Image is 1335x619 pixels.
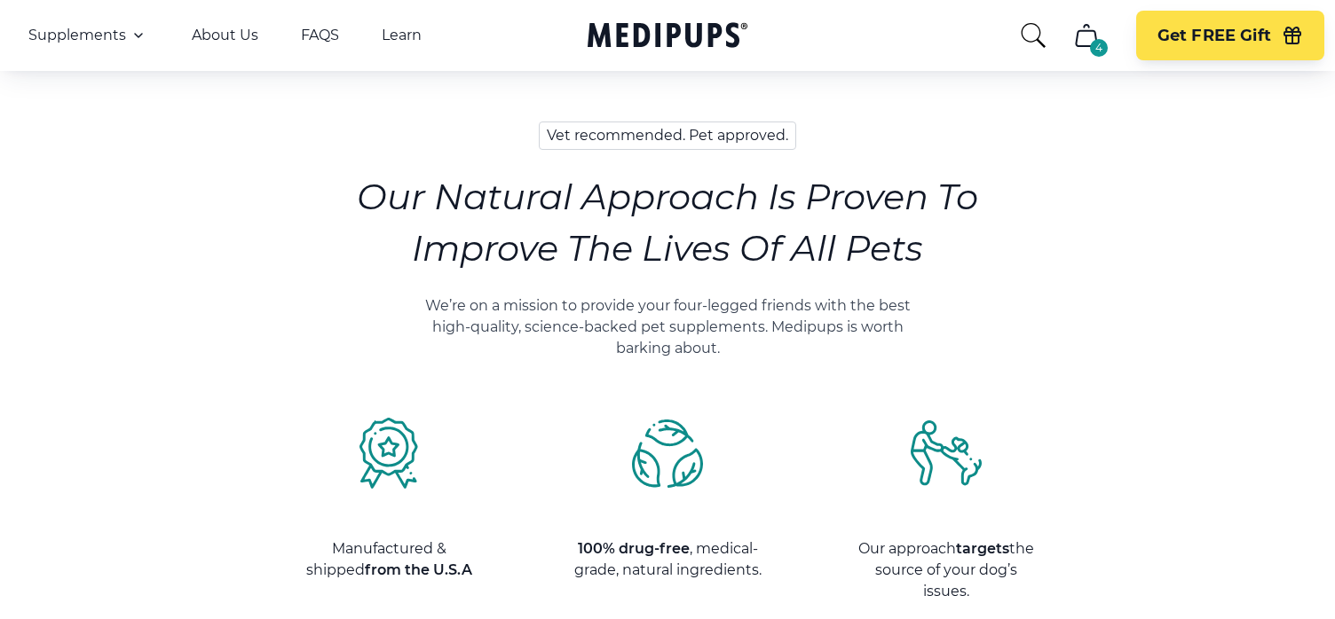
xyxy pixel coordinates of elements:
[1019,21,1047,50] button: search
[588,19,747,55] a: Medipups
[192,27,258,44] a: About Us
[1065,14,1108,57] button: cart
[294,538,484,581] p: Manufactured & shipped
[1136,11,1324,60] button: Get FREE Gift
[573,538,762,581] p: , medical-grade, natural ingredients.
[365,561,472,578] strong: from the U.S.A
[539,121,796,150] h3: Vet recommended. Pet approved.
[28,25,149,46] button: Supplements
[956,540,1009,557] strong: targets
[851,538,1041,602] p: Our approach the source of your dog’s issues.
[357,171,978,274] h3: Our Natural Approach Is Proven To Improve The Lives Of All Pets
[1090,39,1108,57] div: 4
[578,540,690,557] strong: 100% drug-free
[1157,26,1271,46] span: Get FREE Gift
[425,295,911,359] p: We’re on a mission to provide your four-legged friends with the best high-quality, science-backed...
[28,27,126,44] span: Supplements
[382,27,422,44] a: Learn
[301,27,339,44] a: FAQS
